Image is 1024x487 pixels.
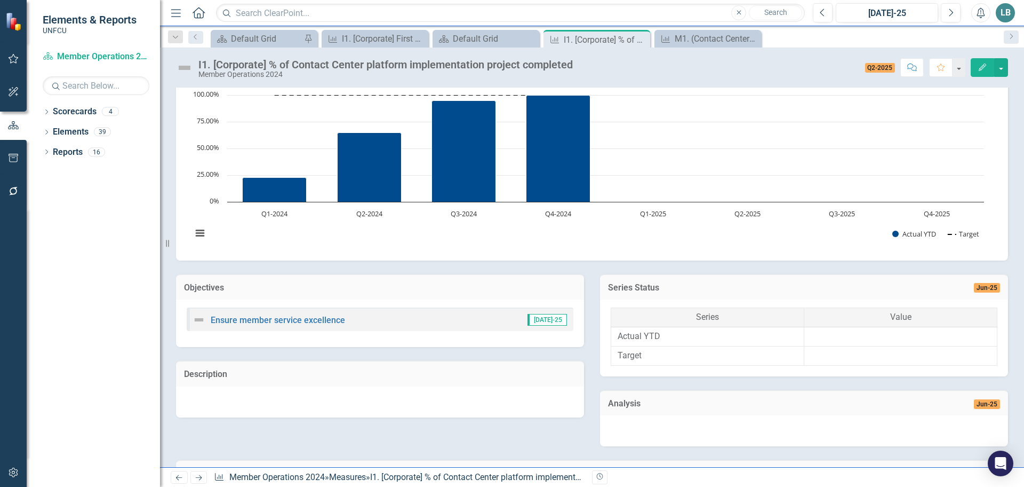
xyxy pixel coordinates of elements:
td: Actual YTD [611,327,804,347]
text: 0% [210,196,219,206]
a: I1. [Corporate] First contact resolution (FCR) % [324,32,426,45]
div: » » [214,472,584,484]
span: Q2-2025 [865,63,895,73]
img: ClearPoint Strategy [5,12,24,31]
a: M1. (Contact Center) Average wait time (calls and chats) [657,32,758,45]
h3: Analysis [608,399,826,409]
div: [DATE]-25 [839,7,934,20]
a: Member Operations 2024 [43,51,149,63]
text: Q2-2024 [356,209,383,218]
input: Search ClearPoint... [216,4,805,22]
span: [DATE]-25 [527,314,567,326]
div: M1. (Contact Center) Average wait time (calls and chats) [675,32,758,45]
a: Elements [53,126,89,138]
g: Target, series 2 of 2. Line with 8 data points. [273,93,561,97]
h3: Objectives [184,283,576,293]
a: Measures [329,472,366,482]
div: Open Intercom Messenger [988,451,1013,476]
button: View chart menu, Chart [193,226,207,241]
text: Q1-2025 [640,209,666,218]
div: 16 [88,147,105,156]
g: Actual YTD, series 1 of 2. Bar series with 8 bars. [243,95,938,202]
span: Jun-25 [974,399,1000,409]
div: Default Grid [231,32,301,45]
th: Value [804,308,997,327]
text: Q1-2024 [261,209,288,218]
div: I1. [Corporate] % of Contact Center platform implementation project completed [370,472,664,482]
span: Elements & Reports [43,13,137,26]
svg: Interactive chart [187,90,989,250]
small: UNFCU [43,26,137,35]
a: Default Grid [435,32,537,45]
button: LB [996,3,1015,22]
a: Reports [53,146,83,159]
span: Jun-25 [974,283,1000,293]
text: 100.00% [193,89,219,99]
span: Search [764,8,787,17]
div: Default Grid [453,32,537,45]
div: I1. [Corporate] % of Contact Center platform implementation project completed [198,59,573,70]
div: Member Operations 2024 [198,70,573,78]
a: Default Grid [213,32,301,45]
div: I1. [Corporate] % of Contact Center platform implementation project completed [564,33,647,46]
text: Q4-2024 [545,209,572,218]
div: 4 [102,107,119,116]
button: Show Actual YTD [892,229,937,239]
div: 39 [94,128,111,137]
a: Scorecards [53,106,97,118]
td: Target [611,346,804,365]
button: Search [749,5,802,20]
a: Member Operations 2024 [229,472,325,482]
text: Q4-2025 [924,209,950,218]
path: Q2-2024, 65. Actual YTD. [338,132,402,202]
button: Show Target [948,229,980,239]
text: 75.00% [197,116,219,125]
path: Q4-2024, 100. Actual YTD. [526,95,590,202]
h3: Description [184,370,576,379]
img: Not Defined [193,313,205,326]
button: [DATE]-25 [836,3,938,22]
img: Not Defined [176,59,193,76]
text: 25.00% [197,169,219,179]
th: Series [611,308,804,327]
div: Chart. Highcharts interactive chart. [187,90,997,250]
div: I1. [Corporate] First contact resolution (FCR) % [342,32,426,45]
input: Search Below... [43,76,149,95]
text: Q2-2025 [734,209,761,218]
text: Q3-2025 [829,209,855,218]
text: Q3-2024 [451,209,477,218]
a: Ensure member service excellence [211,315,345,325]
path: Q1-2024, 23. Actual YTD. [243,177,307,202]
h3: Series Status [608,283,868,293]
path: Q3-2024, 95. Actual YTD. [432,100,496,202]
text: 50.00% [197,143,219,152]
